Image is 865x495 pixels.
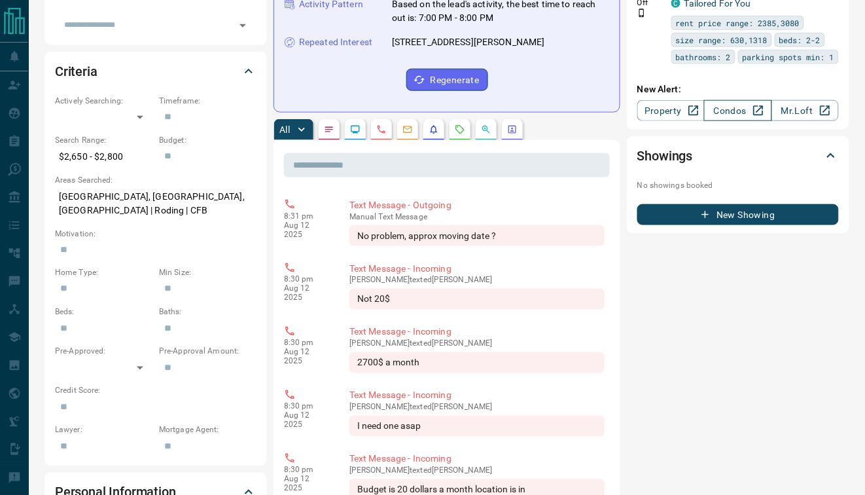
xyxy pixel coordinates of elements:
p: [PERSON_NAME] texted [PERSON_NAME] [349,339,605,348]
button: Regenerate [406,69,488,91]
p: Repeated Interest [299,35,372,49]
p: Mortgage Agent: [159,424,256,436]
p: Lawyer: [55,424,152,436]
p: Pre-Approval Amount: [159,346,256,357]
svg: Agent Actions [507,124,518,135]
button: Open [234,16,252,35]
button: New Showing [637,204,839,225]
p: No showings booked [637,179,839,191]
svg: Notes [324,124,334,135]
p: Text Message - Incoming [349,389,605,403]
p: 8:30 pm [284,275,330,284]
a: Mr.Loft [771,100,839,121]
p: 8:30 pm [284,466,330,475]
p: All [279,125,290,134]
p: Min Size: [159,267,256,279]
p: Text Message - Incoming [349,262,605,276]
svg: Emails [402,124,413,135]
p: $2,650 - $2,800 [55,146,152,168]
div: No problem, approx moving date ? [349,225,605,246]
svg: Opportunities [481,124,491,135]
p: Pre-Approved: [55,346,152,357]
p: [PERSON_NAME] texted [PERSON_NAME] [349,276,605,285]
p: Credit Score: [55,385,256,397]
span: bathrooms: 2 [676,50,731,64]
p: Beds: [55,306,152,318]
p: Areas Searched: [55,174,256,186]
h2: Showings [637,145,693,166]
a: Property [637,100,705,121]
svg: Calls [376,124,387,135]
p: Text Message - Incoming [349,452,605,466]
p: Text Message [349,212,605,221]
p: Aug 12 2025 [284,348,330,366]
p: Aug 12 2025 [284,284,330,302]
div: I need one asap [349,416,605,437]
p: Motivation: [55,228,256,240]
p: [GEOGRAPHIC_DATA], [GEOGRAPHIC_DATA], [GEOGRAPHIC_DATA] | Roding | CFB [55,186,256,221]
p: Baths: [159,306,256,318]
p: Aug 12 2025 [284,221,330,239]
p: New Alert: [637,82,839,96]
svg: Requests [455,124,465,135]
p: 8:30 pm [284,339,330,348]
p: Text Message - Outgoing [349,198,605,212]
p: Search Range: [55,134,152,146]
span: rent price range: 2385,3080 [676,16,800,29]
p: 8:30 pm [284,402,330,411]
p: Home Type: [55,267,152,279]
div: Not 20$ [349,289,605,310]
div: 2700$ a month [349,352,605,373]
span: manual [349,212,377,221]
span: parking spots min: 1 [743,50,834,64]
p: Timeframe: [159,95,256,107]
p: Aug 12 2025 [284,475,330,493]
p: [PERSON_NAME] texted [PERSON_NAME] [349,466,605,475]
svg: Listing Alerts [429,124,439,135]
h2: Criteria [55,61,97,82]
p: [STREET_ADDRESS][PERSON_NAME] [392,35,545,49]
p: Aug 12 2025 [284,411,330,430]
p: [PERSON_NAME] texted [PERSON_NAME] [349,403,605,412]
p: Actively Searching: [55,95,152,107]
p: Budget: [159,134,256,146]
span: beds: 2-2 [779,33,821,46]
p: Text Message - Incoming [349,325,605,339]
p: 8:31 pm [284,211,330,221]
a: Condos [704,100,771,121]
svg: Lead Browsing Activity [350,124,361,135]
span: size range: 630,1318 [676,33,768,46]
svg: Push Notification Only [637,9,646,18]
div: Criteria [55,56,256,87]
div: Showings [637,140,839,172]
